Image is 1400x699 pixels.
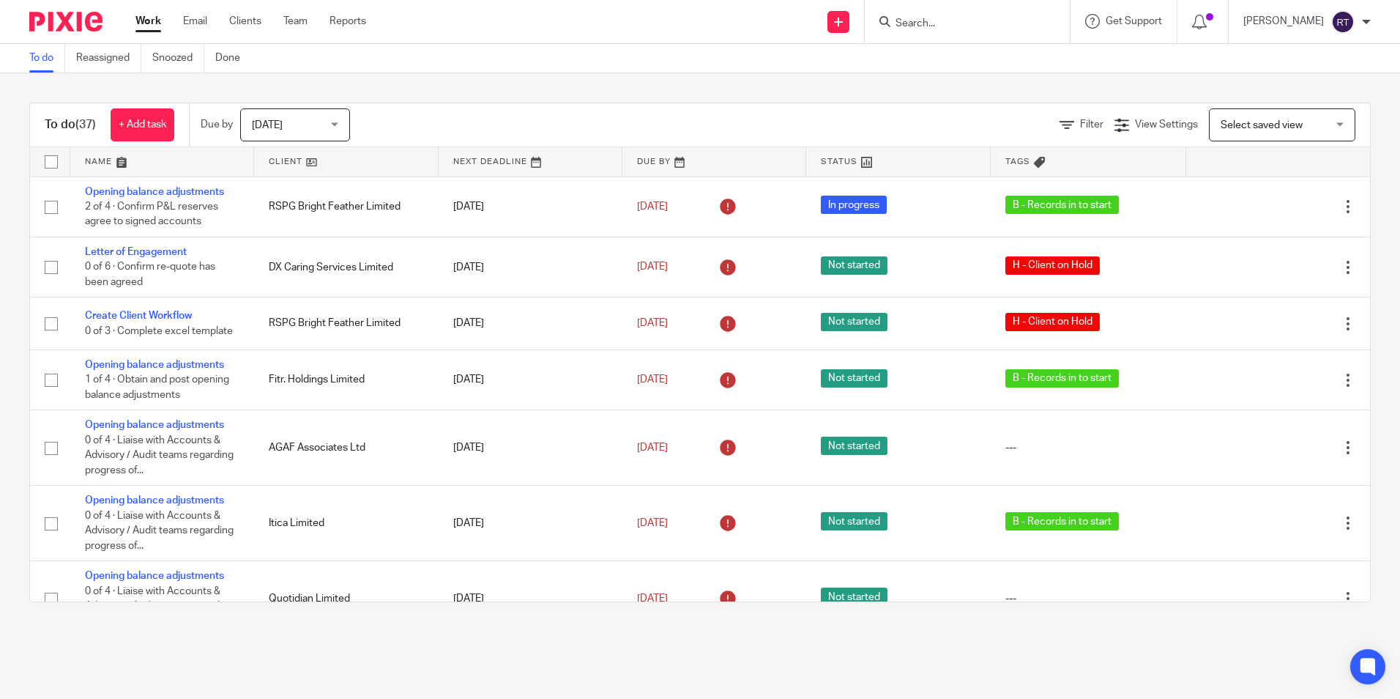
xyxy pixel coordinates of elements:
span: 1 of 4 · Obtain and post opening balance adjustments [85,374,229,400]
a: To do [29,44,65,73]
span: [DATE] [637,593,668,604]
span: H - Client on Hold [1005,256,1100,275]
span: (37) [75,119,96,130]
input: Search [894,18,1026,31]
p: [PERSON_NAME] [1243,14,1324,29]
div: --- [1005,440,1172,455]
td: Fitr. Holdings Limited [254,349,438,410]
span: Filter [1080,119,1103,130]
span: Not started [821,588,887,606]
span: 0 of 6 · Confirm re-quote has been agreed [85,262,215,288]
td: [DATE] [439,297,622,349]
td: Quotidian Limited [254,561,438,637]
td: DX Caring Services Limited [254,237,438,297]
span: 0 of 3 · Complete excel template [85,326,233,336]
span: 2 of 4 · Confirm P&L reserves agree to signed accounts [85,201,218,227]
a: Clients [229,14,261,29]
span: Not started [821,512,887,530]
a: Snoozed [152,44,204,73]
h1: To do [45,117,96,133]
a: Opening balance adjustments [85,571,224,581]
span: [DATE] [637,201,668,212]
td: [DATE] [439,561,622,637]
span: B - Records in to start [1005,512,1119,530]
a: + Add task [111,108,174,141]
span: [DATE] [637,262,668,273]
div: --- [1005,591,1172,606]
span: [DATE] [637,318,668,328]
img: Pixie [29,12,103,32]
span: Not started [821,437,887,455]
span: B - Records in to start [1005,196,1119,214]
td: RSPG Bright Feather Limited [254,177,438,237]
img: svg%3E [1331,10,1355,34]
a: Opening balance adjustments [85,360,224,370]
a: Opening balance adjustments [85,187,224,197]
span: Tags [1005,158,1030,166]
span: Not started [821,256,887,275]
td: [DATE] [439,349,622,410]
span: Get Support [1106,16,1162,26]
span: Select saved view [1221,120,1303,130]
td: [DATE] [439,237,622,297]
td: [DATE] [439,486,622,561]
span: In progress [821,196,887,214]
span: 0 of 4 · Liaise with Accounts & Advisory / Audit teams regarding progress of... [85,435,234,476]
span: [DATE] [637,518,668,528]
a: Email [183,14,207,29]
p: Due by [201,117,233,132]
td: [DATE] [439,410,622,486]
td: RSPG Bright Feather Limited [254,297,438,349]
a: Opening balance adjustments [85,495,224,506]
td: AGAF Associates Ltd [254,410,438,486]
span: 0 of 4 · Liaise with Accounts & Advisory / Audit teams regarding progress of... [85,511,234,551]
a: Work [135,14,161,29]
a: Reassigned [76,44,141,73]
a: Opening balance adjustments [85,420,224,430]
span: H - Client on Hold [1005,313,1100,331]
span: Not started [821,313,887,331]
a: Create Client Workflow [85,311,192,321]
span: [DATE] [252,120,283,130]
a: Letter of Engagement [85,247,187,257]
span: [DATE] [637,374,668,385]
a: Done [215,44,251,73]
span: B - Records in to start [1005,369,1119,388]
span: [DATE] [637,443,668,453]
td: Itica Limited [254,486,438,561]
span: View Settings [1135,119,1198,130]
a: Reports [329,14,366,29]
span: Not started [821,369,887,388]
a: Team [283,14,308,29]
td: [DATE] [439,177,622,237]
span: 0 of 4 · Liaise with Accounts & Advisory / Audit teams regarding progress of... [85,586,234,626]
